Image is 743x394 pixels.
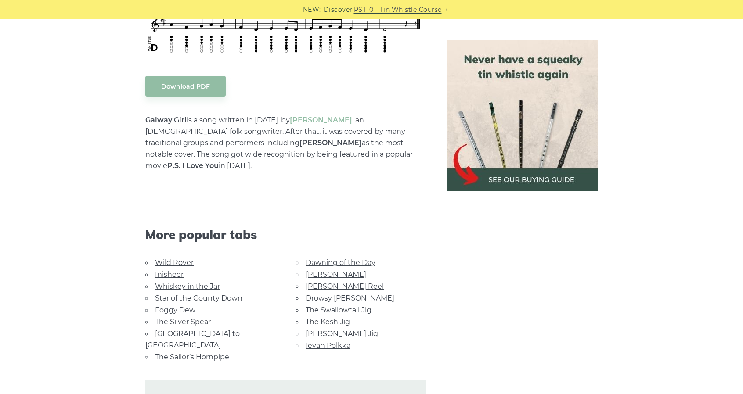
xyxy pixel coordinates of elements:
strong: Galway Girl [145,116,187,124]
a: Drowsy [PERSON_NAME] [306,294,394,302]
a: The Swallowtail Jig [306,306,371,314]
a: Ievan Polkka [306,341,350,350]
a: Inisheer [155,270,184,279]
span: More popular tabs [145,227,426,242]
a: Whiskey in the Jar [155,282,220,290]
strong: P.S. I Love You [167,161,219,170]
span: Discover [324,5,353,15]
a: [GEOGRAPHIC_DATA] to [GEOGRAPHIC_DATA] [145,330,240,349]
a: Foggy Dew [155,306,195,314]
a: [PERSON_NAME] [290,116,352,124]
a: Dawning of the Day [306,258,375,267]
a: [PERSON_NAME] Jig [306,330,378,338]
a: PST10 - Tin Whistle Course [354,5,442,15]
span: NEW: [303,5,321,15]
a: Download PDF [145,76,226,97]
a: [PERSON_NAME] [306,270,366,279]
a: The Silver Spear [155,318,211,326]
a: Star of the County Down [155,294,242,302]
a: The Kesh Jig [306,318,350,326]
img: tin whistle buying guide [447,40,598,191]
a: The Sailor’s Hornpipe [155,353,229,361]
a: [PERSON_NAME] Reel [306,282,384,290]
p: is a song written in [DATE]. by , an [DEMOGRAPHIC_DATA] folk songwriter. After that, it was cover... [145,115,426,172]
a: Wild Rover [155,258,194,267]
strong: [PERSON_NAME] [299,139,362,147]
